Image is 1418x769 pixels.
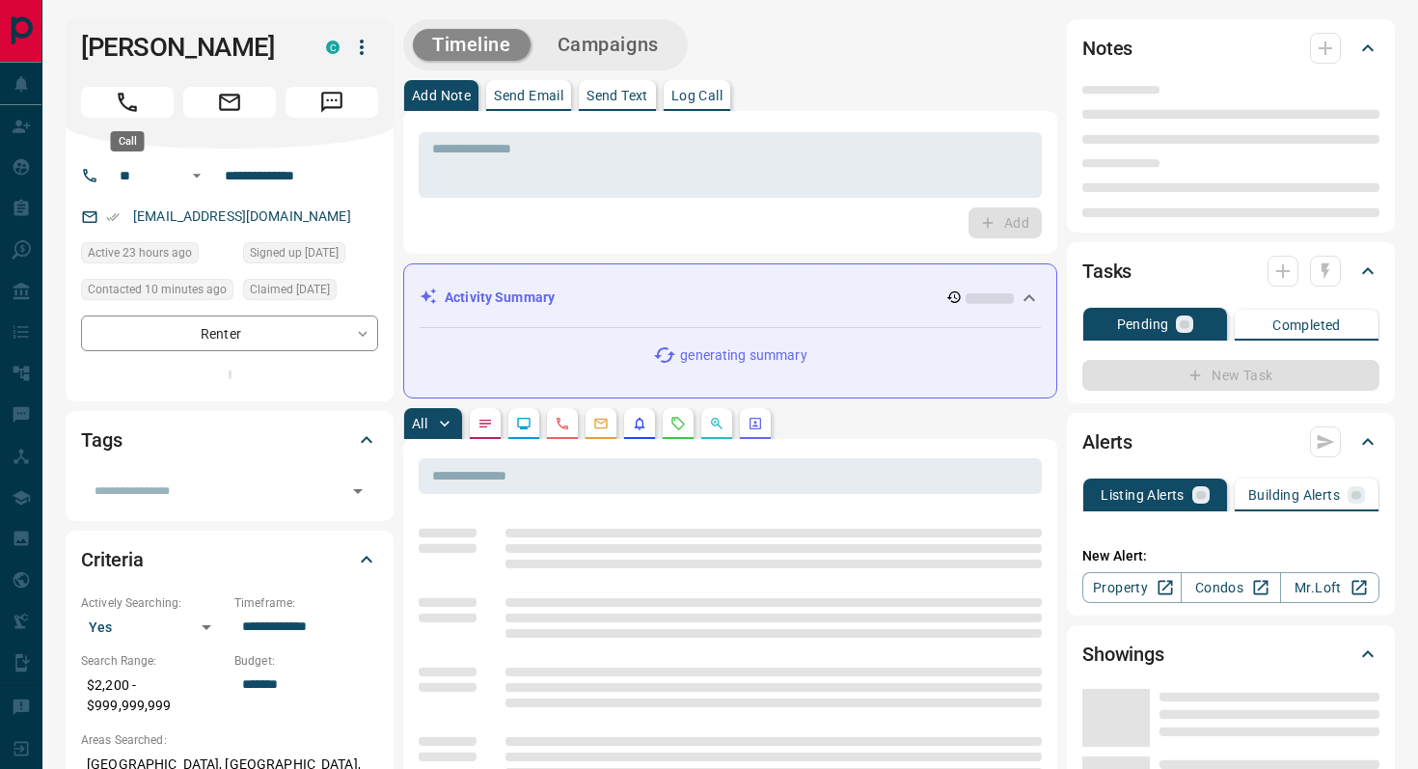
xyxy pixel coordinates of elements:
[1248,488,1340,502] p: Building Alerts
[680,345,806,366] p: generating summary
[586,89,648,102] p: Send Text
[81,544,144,575] h2: Criteria
[81,670,225,722] p: $2,200 - $999,999,999
[748,416,763,431] svg: Agent Actions
[81,652,225,670] p: Search Range:
[326,41,340,54] div: condos.ca
[183,87,276,118] span: Email
[445,288,555,308] p: Activity Summary
[111,131,145,151] div: Call
[555,416,570,431] svg: Calls
[412,89,471,102] p: Add Note
[632,416,647,431] svg: Listing Alerts
[81,316,378,351] div: Renter
[81,417,378,463] div: Tags
[286,87,378,118] span: Message
[250,280,330,299] span: Claimed [DATE]
[1280,572,1379,603] a: Mr.Loft
[81,594,225,612] p: Actively Searching:
[243,279,378,306] div: Tue Feb 18 2020
[1181,572,1280,603] a: Condos
[1082,419,1379,465] div: Alerts
[420,280,1041,316] div: Activity Summary
[133,208,351,224] a: [EMAIL_ADDRESS][DOMAIN_NAME]
[412,417,427,430] p: All
[516,416,532,431] svg: Lead Browsing Activity
[250,243,339,262] span: Signed up [DATE]
[1082,248,1379,294] div: Tasks
[1082,546,1379,566] p: New Alert:
[88,280,227,299] span: Contacted 10 minutes ago
[1082,33,1132,64] h2: Notes
[670,416,686,431] svg: Requests
[81,242,233,269] div: Sun Aug 17 2025
[81,279,233,306] div: Mon Aug 18 2025
[81,32,297,63] h1: [PERSON_NAME]
[538,29,678,61] button: Campaigns
[243,242,378,269] div: Tue Feb 18 2020
[477,416,493,431] svg: Notes
[1082,639,1164,670] h2: Showings
[1082,631,1379,677] div: Showings
[81,731,378,749] p: Areas Searched:
[1082,572,1182,603] a: Property
[81,87,174,118] span: Call
[494,89,563,102] p: Send Email
[81,425,122,455] h2: Tags
[344,478,371,505] button: Open
[81,612,225,643] div: Yes
[593,416,609,431] svg: Emails
[1117,317,1169,331] p: Pending
[81,536,378,583] div: Criteria
[234,594,378,612] p: Timeframe:
[185,164,208,187] button: Open
[88,243,192,262] span: Active 23 hours ago
[709,416,724,431] svg: Opportunities
[1082,25,1379,71] div: Notes
[1082,256,1132,287] h2: Tasks
[671,89,723,102] p: Log Call
[106,210,120,224] svg: Email Verified
[1101,488,1185,502] p: Listing Alerts
[234,652,378,670] p: Budget:
[1082,426,1132,457] h2: Alerts
[1272,318,1341,332] p: Completed
[413,29,531,61] button: Timeline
